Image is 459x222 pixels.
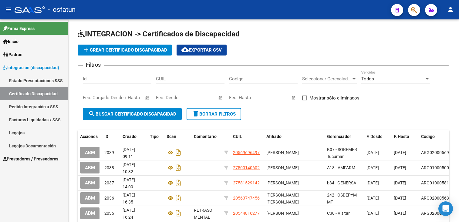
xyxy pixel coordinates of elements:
[78,30,240,38] span: INTEGRACION -> Certificados de Discapacidad
[438,201,453,216] div: Open Intercom Messenger
[302,76,351,82] span: Seleccionar Gerenciador
[309,94,359,102] span: Mostrar sólo eliminados
[233,196,260,200] span: 20563747456
[88,111,176,117] span: Buscar Certificado Discapacidad
[3,64,59,71] span: Integración (discapacidad)
[194,134,217,139] span: Comentario
[364,130,391,143] datatable-header-cell: F. Desde
[366,165,379,170] span: [DATE]
[366,134,383,139] span: F. Desde
[233,165,260,170] span: 27500140602
[167,134,176,139] span: Scan
[191,130,222,143] datatable-header-cell: Comentario
[181,46,189,53] mat-icon: cloud_download
[83,95,107,100] input: Fecha inicio
[366,150,379,155] span: [DATE]
[85,180,95,186] span: ABM
[290,95,297,102] button: Open calendar
[123,134,137,139] span: Creado
[123,147,135,159] span: [DATE] 09:11
[394,211,406,216] span: [DATE]
[85,165,95,171] span: ABM
[394,196,406,200] span: [DATE]
[266,165,299,170] span: [PERSON_NAME]
[259,95,289,100] input: Fecha fin
[78,130,102,143] datatable-header-cell: Acciones
[186,95,215,100] input: Fecha fin
[421,134,435,139] span: Código
[327,134,351,139] span: Gerenciador
[123,208,135,220] span: [DATE] 16:24
[264,130,325,143] datatable-header-cell: Afiliado
[366,211,379,216] span: [DATE]
[80,162,100,173] button: ABM
[366,180,379,185] span: [DATE]
[233,150,260,155] span: 20569696497
[187,108,241,120] button: Borrar Filtros
[394,134,409,139] span: F. Hasta
[147,130,164,143] datatable-header-cell: Tipo
[104,134,108,139] span: ID
[233,180,260,185] span: 27581529142
[80,207,100,219] button: ABM
[83,108,182,120] button: Buscar Certificado Discapacidad
[150,134,159,139] span: Tipo
[156,95,181,100] input: Fecha inicio
[5,6,12,13] mat-icon: menu
[113,95,142,100] input: Fecha fin
[104,196,114,200] span: 2036
[3,38,19,45] span: Inicio
[391,130,419,143] datatable-header-cell: F. Hasta
[174,178,182,188] i: Descargar documento
[102,130,120,143] datatable-header-cell: ID
[174,208,182,218] i: Descargar documento
[394,150,406,155] span: [DATE]
[80,147,100,158] button: ABM
[231,130,264,143] datatable-header-cell: CUIL
[394,165,406,170] span: [DATE]
[266,180,299,185] span: [PERSON_NAME]
[123,193,135,204] span: [DATE] 16:35
[181,47,222,53] span: Exportar CSV
[266,150,299,155] span: [PERSON_NAME]
[325,130,364,143] datatable-header-cell: Gerenciador
[123,177,135,189] span: [DATE] 14:09
[233,134,242,139] span: CUIL
[78,45,172,55] button: Crear Certificado Discapacidad
[48,3,76,16] span: - osfatun
[80,177,100,188] button: ABM
[366,196,379,200] span: [DATE]
[123,162,135,174] span: [DATE] 10:32
[85,196,95,201] span: ABM
[3,156,58,162] span: Prestadores / Proveedores
[80,134,98,139] span: Acciones
[104,180,114,185] span: 2037
[266,193,299,204] span: [PERSON_NAME] [PERSON_NAME]
[83,46,90,53] mat-icon: add
[266,134,282,139] span: Afiliado
[217,95,224,102] button: Open calendar
[80,192,100,203] button: ABM
[3,25,35,32] span: Firma Express
[104,165,114,170] span: 2038
[104,150,114,155] span: 2039
[104,211,114,216] span: 2035
[88,110,96,117] mat-icon: search
[174,193,182,203] i: Descargar documento
[327,165,355,170] span: A18 - AMFARM
[327,193,357,204] span: 242 - OSDEPYM MT
[85,211,95,216] span: ABM
[177,45,227,55] button: Exportar CSV
[83,61,104,69] h3: Filtros
[3,51,22,58] span: Padrón
[174,163,182,173] i: Descargar documento
[83,47,167,53] span: Crear Certificado Discapacidad
[447,6,454,13] mat-icon: person
[174,148,182,157] i: Descargar documento
[229,95,254,100] input: Fecha inicio
[327,211,350,216] span: C30 - Visitar
[192,110,199,117] mat-icon: delete
[192,111,236,117] span: Borrar Filtros
[164,130,191,143] datatable-header-cell: Scan
[327,147,357,159] span: K07 - SOREMER Tucuman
